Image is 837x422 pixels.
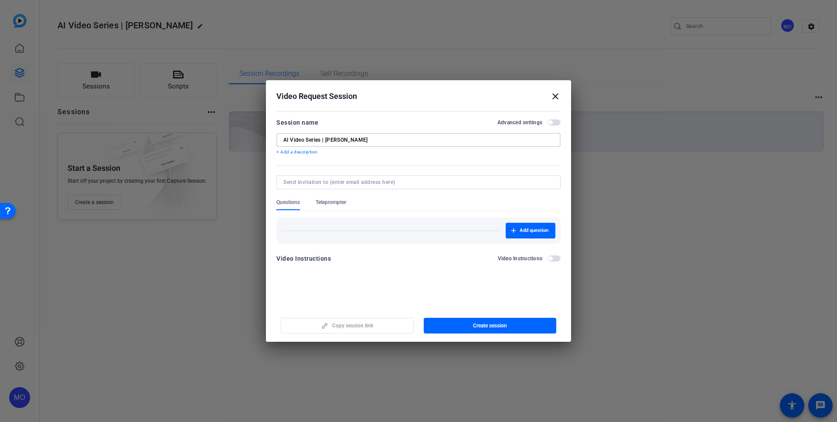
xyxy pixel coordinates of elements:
[276,149,561,156] p: + Add a description
[316,199,346,206] span: Teleprompter
[520,227,548,234] span: Add question
[276,117,318,128] div: Session name
[283,136,554,143] input: Enter Session Name
[506,223,555,238] button: Add question
[283,179,550,186] input: Send invitation to (enter email address here)
[497,119,542,126] h2: Advanced settings
[276,91,561,102] div: Video Request Session
[550,91,561,102] mat-icon: close
[424,318,557,334] button: Create session
[473,322,507,329] span: Create session
[498,255,543,262] h2: Video Instructions
[276,199,300,206] span: Questions
[276,253,331,264] div: Video Instructions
